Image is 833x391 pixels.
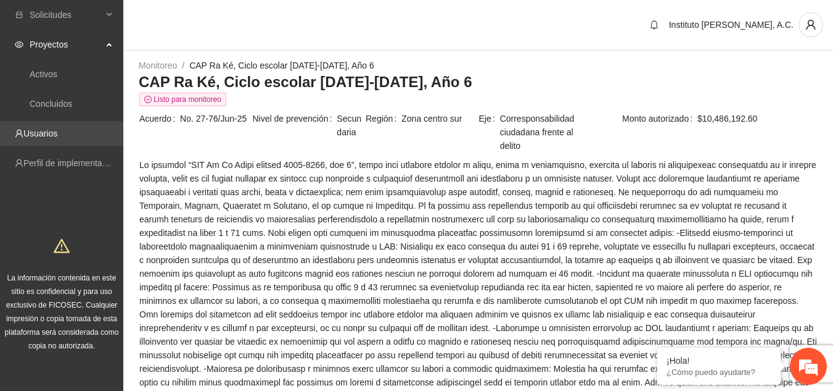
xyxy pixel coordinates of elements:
textarea: Escriba su mensaje y pulse “Intro” [6,260,235,303]
span: inbox [15,11,23,19]
span: bell [645,20,663,30]
span: Listo para monitoreo [139,93,226,106]
span: Zona centro sur [401,112,477,125]
span: Secundaria [337,112,364,139]
div: ¡Hola! [667,356,771,366]
span: user [799,19,823,30]
span: La información contenida en este sitio es confidencial y para uso exclusivo de FICOSEC. Cualquier... [5,274,119,350]
span: Proyectos [30,32,102,57]
span: Estamos en línea. [72,126,170,251]
div: Chatee con nosotros ahora [64,63,207,79]
a: Monitoreo [139,61,177,70]
span: Eje [479,112,500,153]
span: Solicitudes [30,2,102,27]
span: warning [54,238,70,254]
span: Instituto [PERSON_NAME], A.C. [669,20,794,30]
div: Minimizar ventana de chat en vivo [202,6,232,36]
span: Región [366,112,401,125]
span: Nivel de prevención [253,112,337,139]
span: $10,486,192.60 [697,112,817,125]
span: / [182,61,184,70]
span: eye [15,40,23,49]
button: user [798,12,823,37]
span: No. 27-76/Jun-25 [180,112,251,125]
span: Monto autorizado [622,112,697,125]
p: ¿Cómo puedo ayudarte? [667,368,771,377]
span: Corresponsabilidad ciudadana frente al delito [500,112,591,153]
button: bell [644,15,664,35]
a: CAP Ra Ké, Ciclo escolar [DATE]-[DATE], Año 6 [189,61,374,70]
a: Concluidos [30,99,72,109]
a: Activos [30,69,57,79]
span: check-circle [144,96,152,103]
h3: CAP Ra Ké, Ciclo escolar [DATE]-[DATE], Año 6 [139,72,818,92]
span: Acuerdo [139,112,180,125]
a: Perfil de implementadora [23,158,120,168]
a: Usuarios [23,128,57,138]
